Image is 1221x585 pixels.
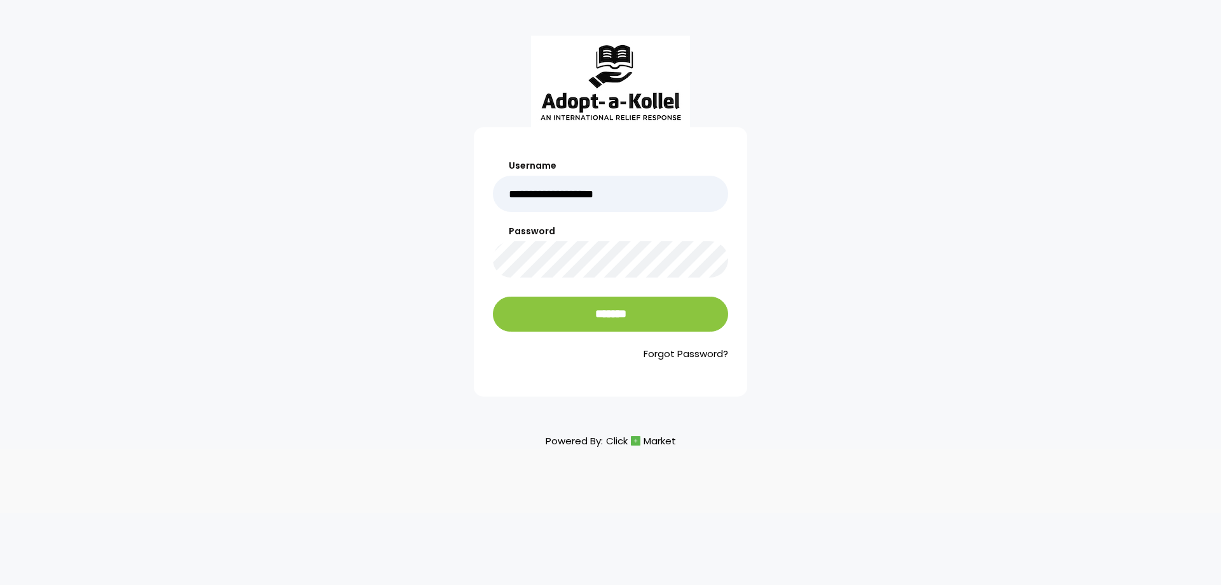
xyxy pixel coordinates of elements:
img: aak_logo_sm.jpeg [531,36,690,127]
label: Username [493,159,728,173]
a: ClickMarket [606,432,676,449]
p: Powered By: [546,432,676,449]
img: cm_icon.png [631,436,640,446]
a: Forgot Password? [493,347,728,362]
label: Password [493,225,728,238]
